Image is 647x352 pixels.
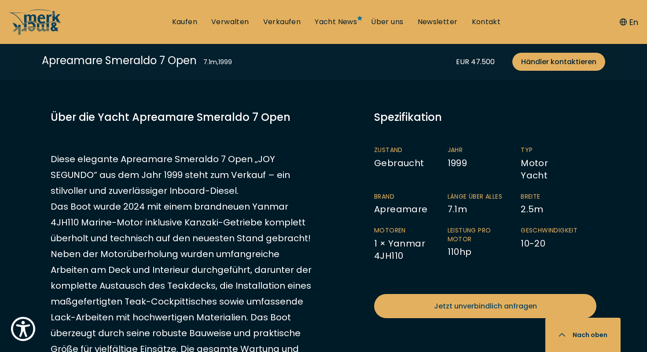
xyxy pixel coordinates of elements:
[521,226,594,262] li: 10-20
[448,226,504,243] span: Leistung pro Motor
[448,146,504,155] span: Jahr
[448,192,521,216] li: 7.1 m
[448,146,521,181] li: 1999
[374,226,448,262] li: 1 × Yanmar 4JH110
[545,318,621,352] button: Nach oben
[521,146,577,155] span: Typ
[374,146,448,181] li: Gebraucht
[374,192,448,216] li: Apreamare
[512,53,605,71] a: Händler kontaktieren
[521,192,594,216] li: 2.5 m
[448,192,504,201] span: Länge über Alles
[521,192,577,201] span: Breite
[434,301,537,312] span: Jetzt unverbindlich anfragen
[172,17,197,27] a: Kaufen
[263,17,301,27] a: Verkaufen
[521,146,594,181] li: Motor Yacht
[620,16,638,28] button: En
[521,226,577,235] span: Geschwindigkeit
[211,17,249,27] a: Verwalten
[203,58,232,67] div: 7.1 m , 1999
[374,109,596,125] div: Spezifikation
[42,53,197,68] div: Apreamare Smeraldo 7 Open
[448,226,521,262] li: 110 hp
[315,17,357,27] a: Yacht News
[472,17,501,27] a: Kontakt
[418,17,458,27] a: Newsletter
[374,226,430,235] span: Motoren
[374,294,596,318] a: Jetzt unverbindlich anfragen
[374,192,430,201] span: Brand
[456,56,495,67] div: EUR 47.500
[51,109,312,125] h3: Über die Yacht Apreamare Smeraldo 7 Open
[374,146,430,155] span: Zustand
[521,56,596,67] span: Händler kontaktieren
[9,315,37,343] button: Show Accessibility Preferences
[371,17,403,27] a: Über uns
